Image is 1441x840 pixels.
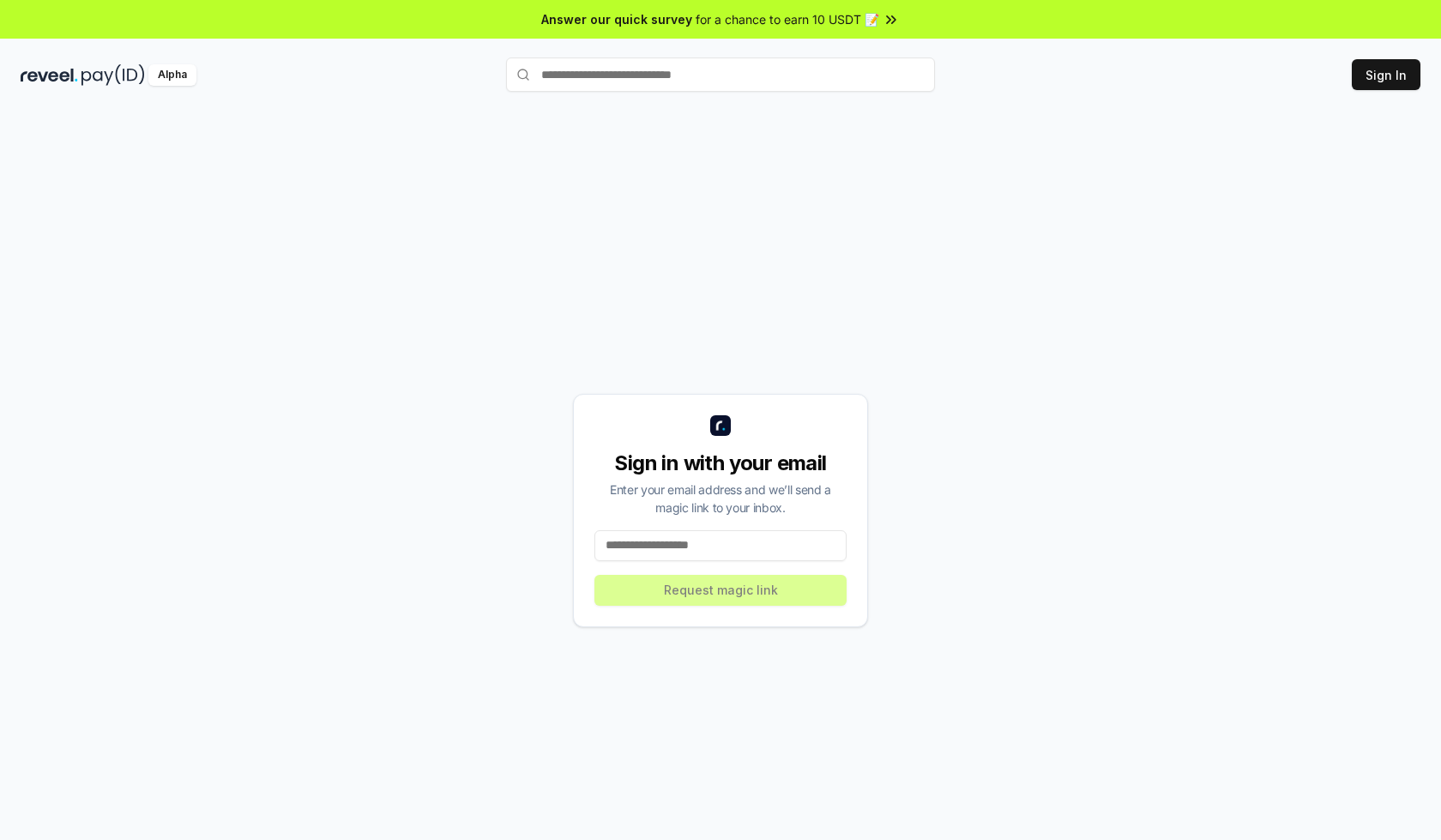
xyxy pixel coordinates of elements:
[21,64,78,86] img: reveel_dark
[1352,59,1420,90] button: Sign In
[710,415,731,436] img: logo_small
[541,10,692,28] span: Answer our quick survey
[594,450,847,477] div: Sign in with your email
[594,480,847,517] div: Enter your email address and we’ll send a magic link to your inbox.
[148,64,196,86] div: Alpha
[696,10,879,28] span: for a chance to earn 10 USDT 📝
[81,64,145,86] img: pay_id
